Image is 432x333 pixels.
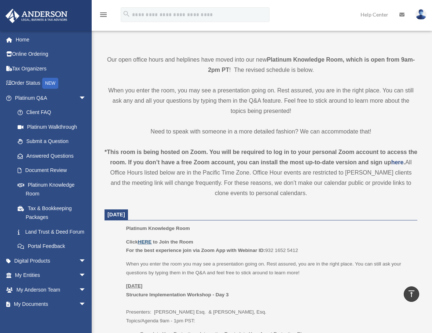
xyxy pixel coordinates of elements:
[122,10,131,18] i: search
[208,56,415,73] strong: Platinum Knowledge Room, which is open from 9am-2pm PT
[105,85,417,116] p: When you enter the room, you may see a presentation going on. Rest assured, you are in the right ...
[403,159,405,165] strong: .
[99,13,108,19] a: menu
[407,289,416,298] i: vertical_align_top
[10,134,97,149] a: Submit a Question
[79,253,94,268] span: arrow_drop_down
[126,282,412,325] p: Presenters: [PERSON_NAME] Esq. & [PERSON_NAME], Esq. Topics/Agenda 9am - 1pm PST:
[126,260,412,277] p: When you enter the room you may see a presentation going on. Rest assured, you are in the right p...
[3,9,70,23] img: Anderson Advisors Platinum Portal
[79,268,94,283] span: arrow_drop_down
[107,212,125,217] span: [DATE]
[5,268,97,283] a: My Entitiesarrow_drop_down
[5,282,97,297] a: My Anderson Teamarrow_drop_down
[10,178,94,201] a: Platinum Knowledge Room
[404,286,419,302] a: vertical_align_top
[415,9,426,20] img: User Pic
[105,149,417,165] strong: *This room is being hosted on Zoom. You will be required to log in to your personal Zoom account ...
[5,253,97,268] a: Digital Productsarrow_drop_down
[5,297,97,312] a: My Documentsarrow_drop_down
[5,76,97,91] a: Order StatusNEW
[105,147,417,198] div: All Office Hours listed below are in the Pacific Time Zone. Office Hour events are restricted to ...
[5,91,97,105] a: Platinum Q&Aarrow_drop_down
[126,292,229,297] b: Structure Implementation Workshop - Day 3
[79,91,94,106] span: arrow_drop_down
[79,297,94,312] span: arrow_drop_down
[10,105,97,120] a: Client FAQ
[5,47,97,62] a: Online Ordering
[10,201,97,224] a: Tax & Bookkeeping Packages
[105,127,417,137] p: Need to speak with someone in a more detailed fashion? We can accommodate that!
[10,120,97,134] a: Platinum Walkthrough
[10,163,97,178] a: Document Review
[153,239,193,245] b: to Join the Room
[5,61,97,76] a: Tax Organizers
[42,78,58,89] div: NEW
[105,55,417,75] p: Our open office hours and helplines have moved into our new ! The revised schedule is below.
[391,159,404,165] a: here
[10,239,97,254] a: Portal Feedback
[79,282,94,297] span: arrow_drop_down
[5,32,97,47] a: Home
[126,283,143,289] u: [DATE]
[10,149,97,163] a: Answered Questions
[126,239,153,245] b: Click
[126,248,265,253] b: For the best experience join via Zoom App with Webinar ID:
[99,10,108,19] i: menu
[10,224,97,239] a: Land Trust & Deed Forum
[126,226,190,231] span: Platinum Knowledge Room
[126,238,412,255] p: 932 1652 5412
[138,239,151,245] a: HERE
